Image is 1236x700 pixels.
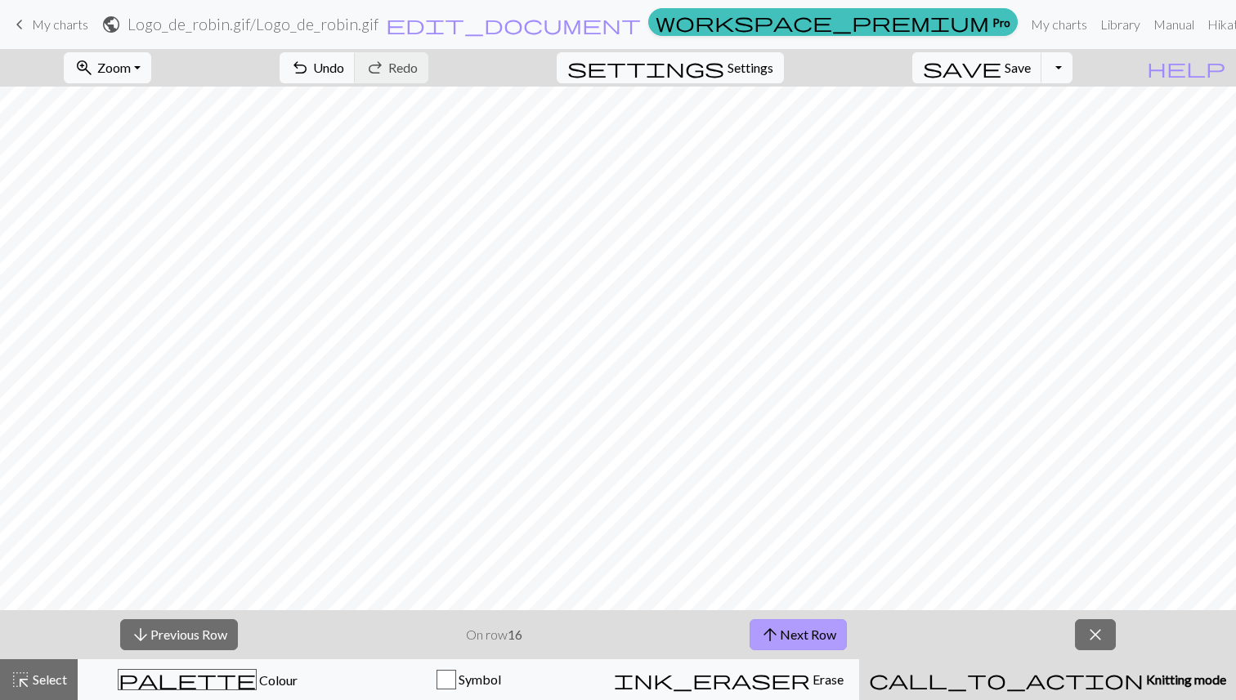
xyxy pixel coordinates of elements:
span: public [101,13,121,36]
a: Manual [1147,8,1201,41]
a: Library [1094,8,1147,41]
span: settings [567,56,724,79]
span: highlight_alt [11,668,30,691]
button: SettingsSettings [557,52,784,83]
button: Knitting mode [859,659,1236,700]
span: undo [290,56,310,79]
span: Save [1005,60,1031,75]
span: ink_eraser [614,668,810,691]
span: Undo [313,60,344,75]
span: help [1147,56,1225,79]
span: edit_document [386,13,641,36]
span: zoom_in [74,56,94,79]
i: Settings [567,58,724,78]
strong: 16 [508,626,522,642]
span: save [923,56,1001,79]
a: My charts [10,11,88,38]
span: My charts [32,16,88,32]
span: workspace_premium [656,11,989,33]
button: Erase [598,659,859,700]
h2: Logo_de_robin.gif / Logo_de_robin.gif [128,15,378,33]
button: Previous Row [120,619,238,650]
span: arrow_downward [131,623,150,646]
button: Undo [280,52,356,83]
span: Knitting mode [1144,671,1226,687]
span: Settings [728,58,773,78]
button: Colour [78,659,338,700]
span: Zoom [97,60,131,75]
p: On row [466,625,522,644]
span: Erase [810,671,844,687]
span: Symbol [456,671,501,687]
span: keyboard_arrow_left [10,13,29,36]
span: Select [30,671,67,687]
span: close [1086,623,1105,646]
button: Save [912,52,1042,83]
button: Symbol [338,659,599,700]
button: Next Row [750,619,847,650]
span: palette [119,668,256,691]
span: arrow_upward [760,623,780,646]
span: Colour [257,672,298,688]
a: My charts [1024,8,1094,41]
span: call_to_action [869,668,1144,691]
button: Zoom [64,52,151,83]
a: Pro [648,8,1018,36]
